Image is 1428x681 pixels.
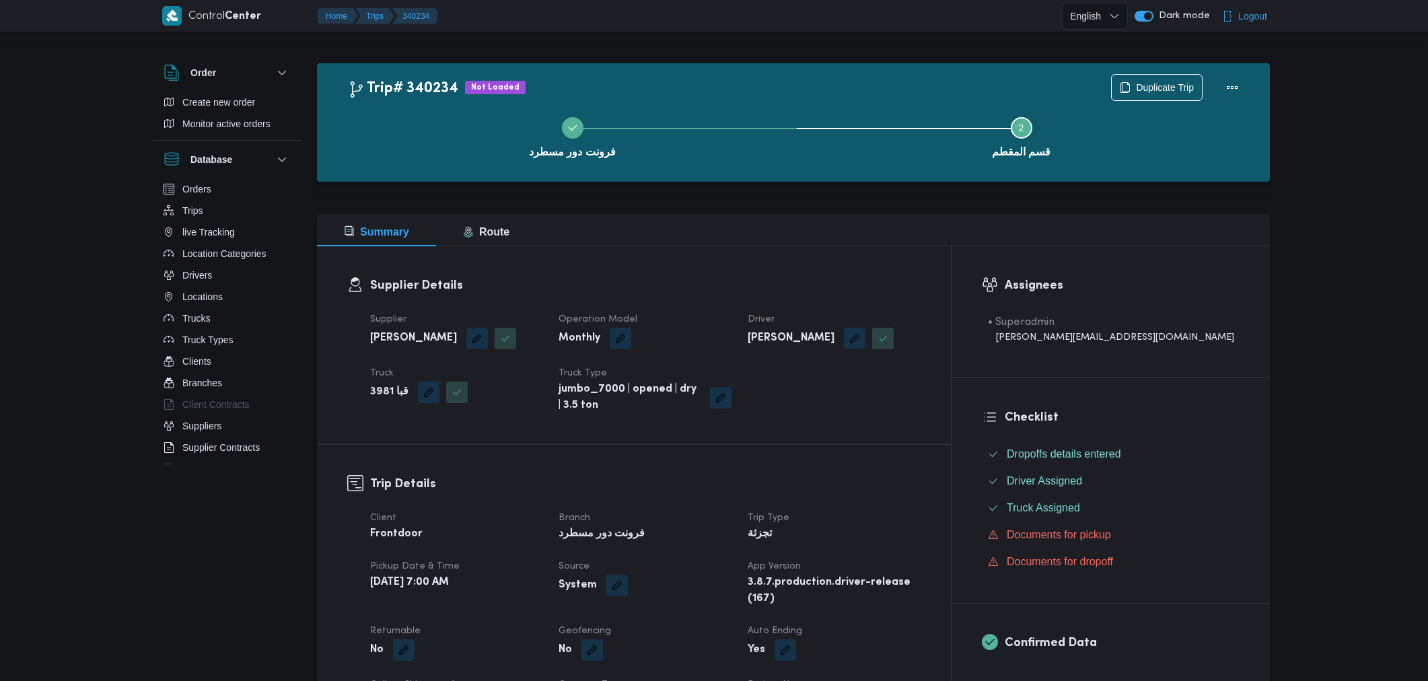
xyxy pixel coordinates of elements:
button: Trips [355,8,394,24]
b: Frontdoor [370,526,423,542]
button: Actions [1219,74,1246,101]
b: [DATE] 7:00 AM [370,575,449,591]
span: Route [463,226,509,238]
span: Driver Assigned [1007,475,1082,487]
button: Supplier Contracts [158,437,295,458]
button: Logout [1217,3,1273,30]
span: 2 [1019,122,1024,133]
h2: Trip# 340234 [348,80,458,98]
span: Operation Model [559,315,637,324]
button: Suppliers [158,415,295,437]
button: Dropoffs details entered [983,443,1240,465]
button: Trucks [158,308,295,329]
button: Duplicate Trip [1111,74,1203,101]
h3: Trip Details [370,475,921,493]
b: No [559,642,572,658]
span: Trucks [182,310,210,326]
button: Devices [158,458,295,480]
button: Drivers [158,264,295,286]
span: Documents for pickup [1007,529,1111,540]
span: Driver [748,315,775,324]
span: live Tracking [182,224,235,240]
img: X8yXhbKr1z7QwAAAABJRU5ErkJggg== [162,6,182,26]
b: فرونت دور مسطرد [559,526,645,542]
span: Dropoffs details entered [1007,448,1121,460]
span: Location Categories [182,246,266,262]
div: • Superadmin [988,314,1234,330]
h3: Confirmed Data [1005,634,1240,652]
span: Drivers [182,267,212,283]
b: قبا 3981 [370,384,408,400]
h3: Assignees [1005,277,1240,295]
b: [PERSON_NAME] [370,330,457,347]
span: Client Contracts [182,396,250,413]
b: تجزئة [748,526,772,542]
span: Client [370,513,396,522]
button: Order [164,65,290,81]
span: Pickup date & time [370,562,460,571]
button: Monitor active orders [158,113,295,135]
span: Branches [182,375,222,391]
button: Clients [158,351,295,372]
h3: Supplier Details [370,277,921,295]
button: قسم المقطم [797,101,1246,171]
button: Truck Types [158,329,295,351]
b: 3.8.7.production.driver-release (167) [748,575,917,607]
button: 340234 [392,8,437,24]
span: Trip Type [748,513,789,522]
b: System [559,577,597,594]
span: Orders [182,181,211,197]
b: Monthly [559,330,600,347]
span: Summary [344,226,409,238]
div: Database [153,178,301,470]
span: Logout [1238,8,1267,24]
div: Order [153,92,301,140]
span: Dropoffs details entered [1007,446,1121,462]
span: Supplier Contracts [182,439,260,456]
button: Truck Assigned [983,497,1240,519]
div: [PERSON_NAME][EMAIL_ADDRESS][DOMAIN_NAME] [988,330,1234,345]
span: Driver Assigned [1007,473,1082,489]
span: Returnable [370,626,421,635]
span: Documents for dropoff [1007,556,1113,567]
button: Database [164,151,290,168]
span: Monitor active orders [182,116,271,132]
b: [PERSON_NAME] [748,330,834,347]
span: Source [559,562,590,571]
button: Create new order [158,92,295,113]
button: Documents for pickup [983,524,1240,546]
button: Locations [158,286,295,308]
button: Trips [158,200,295,221]
span: App Version [748,562,801,571]
span: • Superadmin mohamed.nabil@illa.com.eg [988,314,1234,345]
span: Dark mode [1153,11,1210,22]
button: Client Contracts [158,394,295,415]
span: Truck Type [559,369,607,378]
span: Create new order [182,94,255,110]
span: فرونت دور مسطرد [529,144,616,160]
span: Branch [559,513,590,522]
span: Documents for pickup [1007,527,1111,543]
button: live Tracking [158,221,295,243]
span: Not Loaded [465,81,526,94]
b: No [370,642,384,658]
span: Truck Types [182,332,233,348]
span: قسم المقطم [992,144,1050,160]
button: فرونت دور مسطرد [348,101,797,171]
iframe: chat widget [13,627,57,668]
button: Driver Assigned [983,470,1240,492]
h3: Order [190,65,216,81]
b: Center [225,11,261,22]
h3: Database [190,151,232,168]
span: Clients [182,353,211,369]
b: Yes [748,642,765,658]
button: Orders [158,178,295,200]
span: Truck Assigned [1007,502,1080,513]
span: Duplicate Trip [1136,79,1194,96]
span: Truck Assigned [1007,500,1080,516]
span: Trips [182,203,203,219]
h3: Checklist [1005,408,1240,427]
span: Suppliers [182,418,221,434]
span: Truck [370,369,394,378]
button: Location Categories [158,243,295,264]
